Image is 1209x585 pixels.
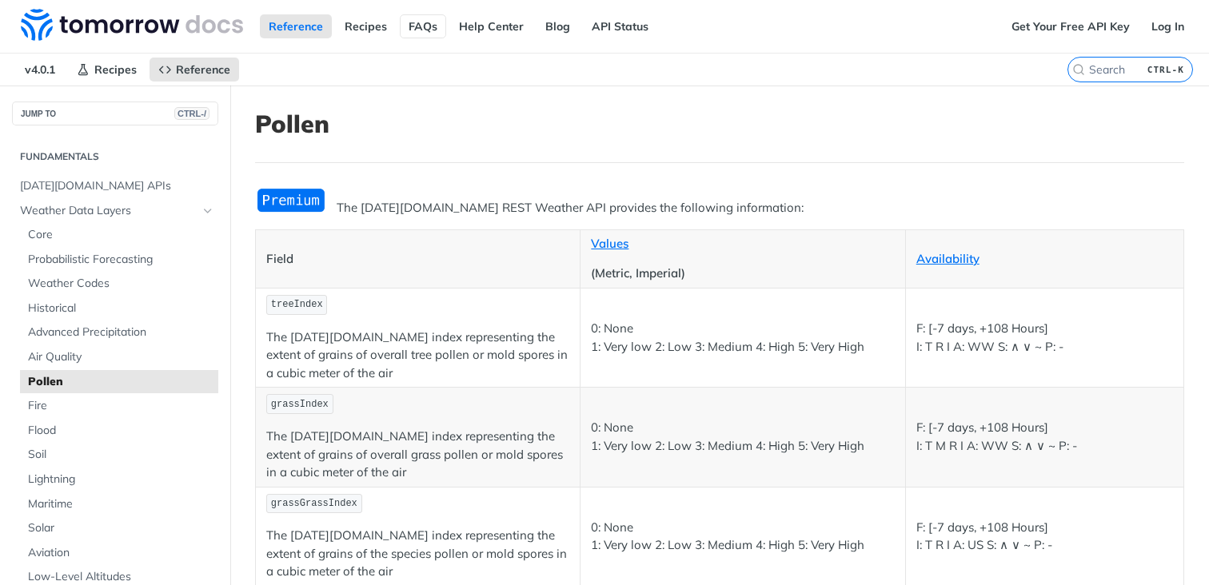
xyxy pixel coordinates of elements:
[1143,14,1193,38] a: Log In
[336,14,396,38] a: Recipes
[1003,14,1139,38] a: Get Your Free API Key
[400,14,446,38] a: FAQs
[28,252,214,268] span: Probabilistic Forecasting
[28,447,214,463] span: Soil
[28,227,214,243] span: Core
[20,203,198,219] span: Weather Data Layers
[20,178,214,194] span: [DATE][DOMAIN_NAME] APIs
[266,527,569,581] p: The [DATE][DOMAIN_NAME] index representing the extent of grains of the species pollen or mold spo...
[1072,63,1085,76] svg: Search
[591,265,894,283] p: (Metric, Imperial)
[260,14,332,38] a: Reference
[20,516,218,540] a: Solar
[28,349,214,365] span: Air Quality
[20,468,218,491] a: Lightning
[28,423,214,439] span: Flood
[176,62,230,77] span: Reference
[1143,62,1188,78] kbd: CTRL-K
[28,496,214,512] span: Maritime
[20,443,218,467] a: Soil
[255,199,1184,217] p: The [DATE][DOMAIN_NAME] REST Weather API provides the following information:
[583,14,657,38] a: API Status
[916,419,1173,455] p: F: [-7 days, +108 Hours] I: T M R I A: WW S: ∧ ∨ ~ P: -
[271,299,323,310] span: treeIndex
[28,276,214,292] span: Weather Codes
[537,14,579,38] a: Blog
[28,324,214,340] span: Advanced Precipitation
[266,328,569,383] p: The [DATE][DOMAIN_NAME] index representing the extent of grains of overall tree pollen or mold sp...
[68,58,146,82] a: Recipes
[21,9,243,41] img: Tomorrow.io Weather API Docs
[916,519,1173,555] p: F: [-7 days, +108 Hours] I: T R I A: US S: ∧ ∨ ~ P: -
[201,205,214,217] button: Hide subpages for Weather Data Layers
[271,399,329,410] span: grassIndex
[20,419,218,443] a: Flood
[94,62,137,77] span: Recipes
[266,428,569,482] p: The [DATE][DOMAIN_NAME] index representing the extent of grains of overall grass pollen or mold s...
[28,472,214,488] span: Lightning
[591,320,894,356] p: 0: None 1: Very low 2: Low 3: Medium 4: High 5: Very High
[28,300,214,316] span: Historical
[20,370,218,394] a: Pollen
[12,199,218,223] a: Weather Data LayersHide subpages for Weather Data Layers
[28,569,214,585] span: Low-Level Altitudes
[591,419,894,455] p: 0: None 1: Very low 2: Low 3: Medium 4: High 5: Very High
[28,545,214,561] span: Aviation
[450,14,533,38] a: Help Center
[12,149,218,164] h2: Fundamentals
[266,250,569,269] p: Field
[591,236,628,251] a: Values
[916,251,980,266] a: Availability
[20,296,218,320] a: Historical
[20,223,218,247] a: Core
[20,320,218,344] a: Advanced Precipitation
[20,394,218,418] a: Fire
[255,109,1184,138] h1: Pollen
[174,107,209,120] span: CTRL-/
[20,345,218,369] a: Air Quality
[28,520,214,536] span: Solar
[20,272,218,296] a: Weather Codes
[591,519,894,555] p: 0: None 1: Very low 2: Low 3: Medium 4: High 5: Very High
[20,541,218,565] a: Aviation
[28,398,214,414] span: Fire
[12,101,218,125] button: JUMP TOCTRL-/
[271,498,357,509] span: grassGrassIndex
[20,492,218,516] a: Maritime
[20,248,218,272] a: Probabilistic Forecasting
[16,58,64,82] span: v4.0.1
[12,174,218,198] a: [DATE][DOMAIN_NAME] APIs
[916,320,1173,356] p: F: [-7 days, +108 Hours] I: T R I A: WW S: ∧ ∨ ~ P: -
[28,374,214,390] span: Pollen
[150,58,239,82] a: Reference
